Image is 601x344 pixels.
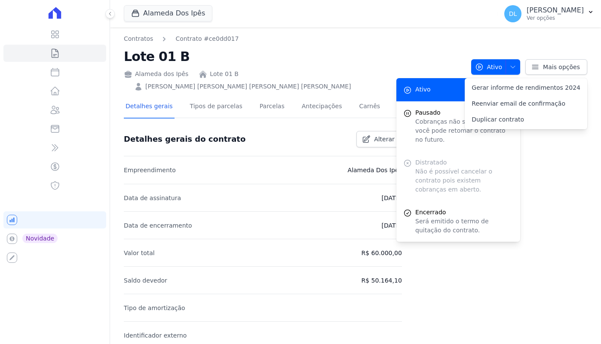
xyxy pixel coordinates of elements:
p: Empreendimento [124,165,176,175]
p: Ver opções [527,15,584,21]
span: Novidade [22,234,58,243]
a: Tipos de parcelas [188,96,244,119]
p: Valor total [124,248,155,258]
a: Encerrado Será emitido o termo de quitação do contrato. [396,201,520,242]
a: Antecipações [300,96,344,119]
button: DL [PERSON_NAME] Ver opções [497,2,601,26]
span: Ativo [475,59,503,75]
span: Mais opções [543,63,580,71]
span: Ativo [415,85,431,94]
p: Cobranças não serão geradas e você pode retomar o contrato no futuro. [415,117,513,144]
a: Parcelas [258,96,286,119]
nav: Breadcrumb [124,34,464,43]
p: R$ 50.164,10 [361,275,402,286]
h2: Lote 01 B [124,47,464,66]
span: Pausado [415,108,513,117]
p: Data de assinatura [124,193,181,203]
a: Detalhes gerais [124,96,175,119]
p: R$ 60.000,00 [361,248,402,258]
p: Identificador externo [124,330,187,341]
div: Alameda dos Ipês [124,70,188,79]
a: Contrato #ce0dd017 [175,34,239,43]
p: Será emitido o termo de quitação do contrato. [415,217,513,235]
nav: Breadcrumb [124,34,239,43]
span: DL [509,11,517,17]
a: Alterar [356,131,402,147]
button: Ativo [471,59,521,75]
p: Alameda Dos Ipês [348,165,402,175]
span: Encerrado [415,208,513,217]
button: Alameda Dos Ipês [124,5,212,21]
h3: Detalhes gerais do contrato [124,134,245,144]
a: Mais opções [525,59,587,75]
a: Gerar informe de rendimentos 2024 [465,80,587,96]
button: Pausado Cobranças não serão geradas e você pode retomar o contrato no futuro. [396,101,520,151]
a: Novidade [3,230,106,247]
a: Contratos [124,34,153,43]
a: Duplicar contrato [465,112,587,128]
p: [DATE] [381,220,402,231]
a: Reenviar email de confirmação [465,96,587,112]
p: [DATE] [381,193,402,203]
a: Carnês [357,96,382,119]
a: Solicitações0 [396,96,448,119]
a: Lote 01 B [210,70,239,79]
a: [PERSON_NAME] [PERSON_NAME] [PERSON_NAME] [PERSON_NAME] [145,82,351,91]
p: [PERSON_NAME] [527,6,584,15]
p: Data de encerramento [124,220,192,231]
p: Tipo de amortização [124,303,185,313]
span: Alterar [374,135,395,143]
p: Saldo devedor [124,275,167,286]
